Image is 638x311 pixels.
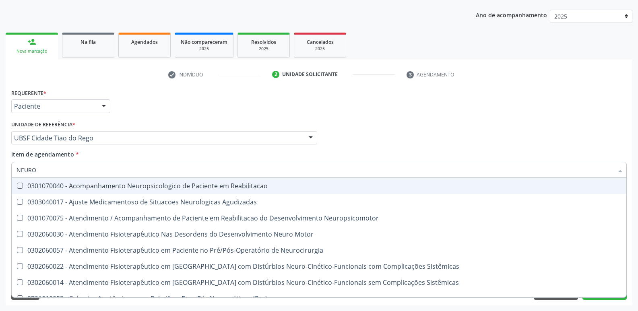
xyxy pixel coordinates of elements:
label: Unidade de referência [11,119,75,131]
div: 0302060057 - Atendimento Fisioterapêutico em Paciente no Pré/Pós-Operatório de Neurocirurgia [17,247,621,253]
span: Agendados [131,39,158,45]
div: 0701010053 - Calçados Anatômicos com Palmilhas Para Pés Neuropáticos (Par) [17,295,621,302]
span: Resolvidos [251,39,276,45]
div: 0301070040 - Acompanhamento Neuropsicologico de Paciente em Reabilitacao [17,183,621,189]
input: Buscar por procedimentos [17,162,613,178]
div: 0302060022 - Atendimento Fisioterapêutico em [GEOGRAPHIC_DATA] com Distúrbios Neuro-Cinético-Func... [17,263,621,270]
span: UBSF Cidade Tiao do Rego [14,134,301,142]
span: Não compareceram [181,39,227,45]
div: 2025 [181,46,227,52]
div: 0302060014 - Atendimento Fisioterapêutico em [GEOGRAPHIC_DATA] com Distúrbios Neuro-Cinético-Func... [17,279,621,286]
div: 2025 [300,46,340,52]
div: Unidade solicitante [282,71,338,78]
div: 0302060030 - Atendimento Fisioterapêutico Nas Desordens do Desenvolvimento Neuro Motor [17,231,621,237]
div: person_add [27,37,36,46]
div: 0303040017 - Ajuste Medicamentoso de Situacoes Neurologicas Agudizadas [17,199,621,205]
span: Cancelados [307,39,334,45]
span: Paciente [14,102,94,110]
div: 0301070075 - Atendimento / Acompanhamento de Paciente em Reabilitacao do Desenvolvimento Neuropsi... [17,215,621,221]
span: Item de agendamento [11,150,74,158]
label: Requerente [11,87,46,99]
p: Ano de acompanhamento [476,10,547,20]
div: 2025 [244,46,284,52]
span: Na fila [81,39,96,45]
div: Nova marcação [11,48,52,54]
div: 2 [272,71,279,78]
